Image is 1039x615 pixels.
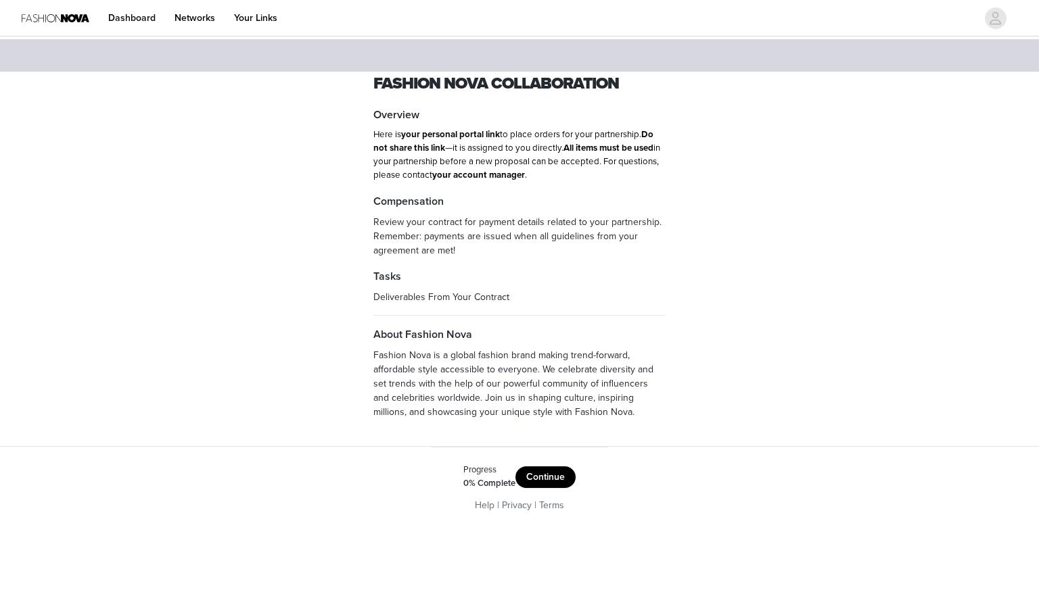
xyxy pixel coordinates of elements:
strong: your account manager [432,170,525,180]
h4: Compensation [373,193,666,210]
h1: Fashion Nova Collaboration [373,72,666,96]
span: | [534,499,536,511]
p: Review your contract for payment details related to your partnership. Remember: payments are issu... [373,215,666,257]
strong: Do not share this link [373,129,653,153]
span: Deliverables From Your Contract [373,291,509,303]
a: Terms [539,499,564,511]
div: avatar [989,7,1002,29]
button: Continue [515,466,576,488]
span: Here is to place orders for your partnership. —it is assigned to you directly. in your partnershi... [373,129,660,180]
a: Dashboard [100,3,164,33]
strong: All items must be used [563,143,653,153]
div: Progress [463,464,515,477]
img: Fashion Nova Logo [22,3,89,33]
strong: your personal portal link [401,129,500,140]
a: Privacy [502,499,532,511]
p: Fashion Nova is a global fashion brand making trend-forward, affordable style accessible to every... [373,348,666,419]
a: Help [475,499,494,511]
div: 0% Complete [463,477,515,491]
a: Your Links [226,3,285,33]
h4: Tasks [373,268,666,285]
h4: Overview [373,107,666,123]
span: | [497,499,499,511]
h4: About Fashion Nova [373,326,666,343]
a: Networks [166,3,223,33]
